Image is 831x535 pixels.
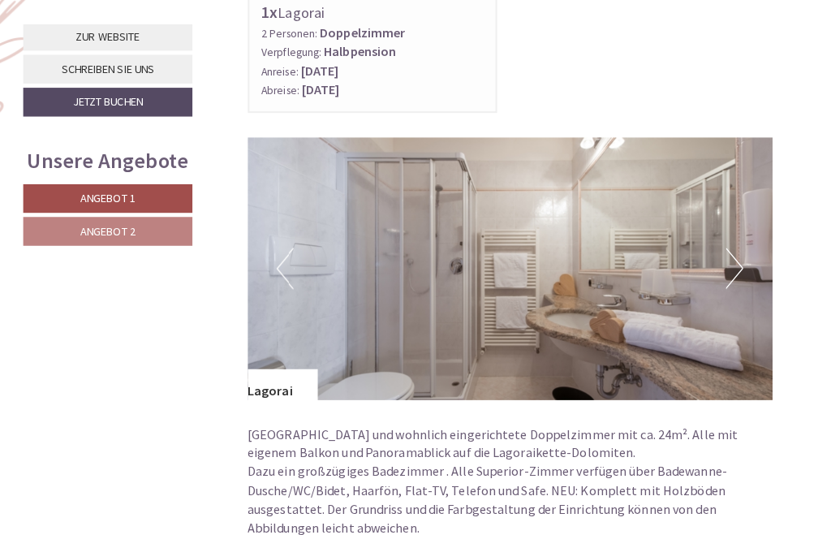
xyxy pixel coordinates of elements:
small: Verpflegung: [269,45,329,59]
div: Lagorai [256,365,325,395]
small: Anreise: [269,64,306,78]
small: 06:28 [24,79,250,90]
a: Schreiben Sie uns [34,54,201,83]
b: Doppelzimmer [327,24,411,41]
b: Halbpension [331,43,403,59]
span: Angebot 2 [91,221,145,235]
div: Naturhotel Waldheim [24,47,250,60]
a: Jetzt buchen [34,87,201,115]
div: Lagorai [269,1,489,24]
b: 1x [269,2,286,22]
div: Unsere Angebote [34,144,201,174]
b: [DATE] [308,62,346,78]
b: [DATE] [309,80,347,97]
small: 2 Personen: [269,27,325,41]
img: image [256,136,773,395]
div: Dienstag [220,12,297,40]
button: Previous [284,245,301,286]
div: Guten Tag, wie können wir Ihnen helfen? [12,44,258,93]
button: Next [727,245,744,286]
span: Angebot 1 [91,188,145,203]
small: Abreise: [269,83,307,97]
button: Senden [428,428,516,456]
a: Zur Website [34,24,201,50]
